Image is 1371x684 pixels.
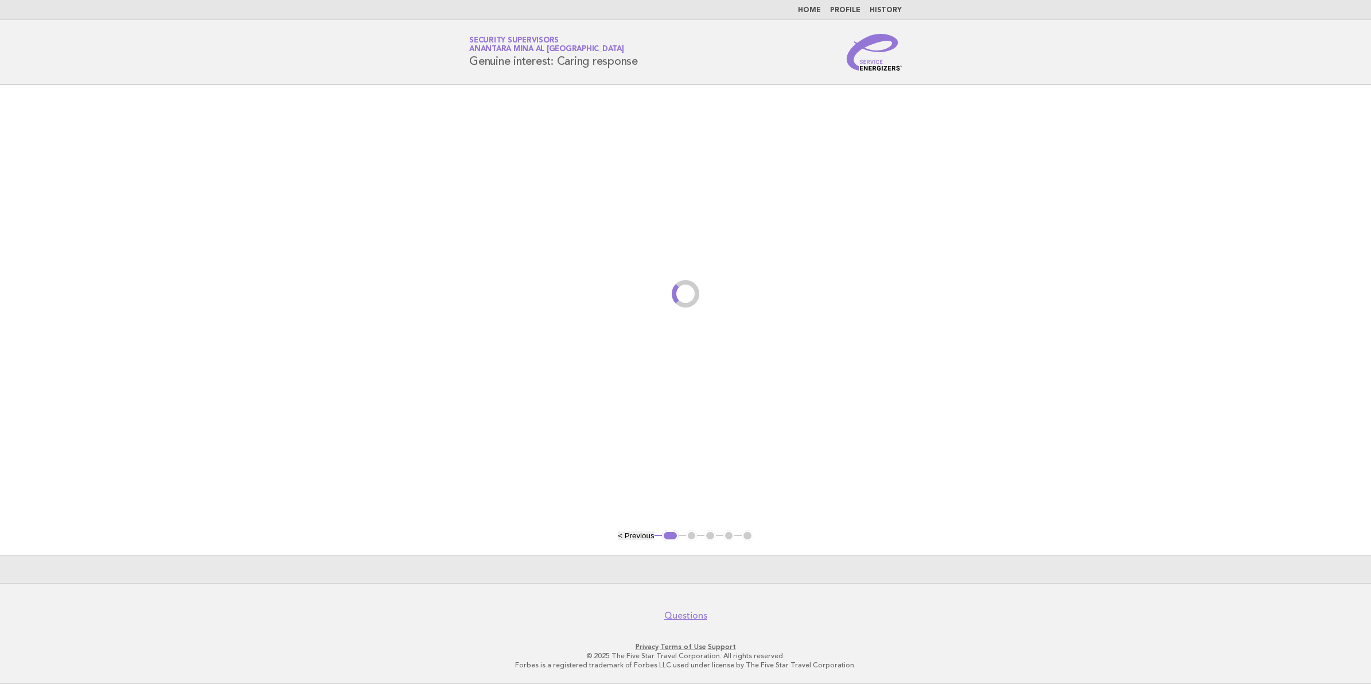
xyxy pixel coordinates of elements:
[798,7,821,14] a: Home
[334,651,1037,660] p: © 2025 The Five Star Travel Corporation. All rights reserved.
[469,37,638,67] h1: Genuine interest: Caring response
[469,37,624,53] a: Security SupervisorsAnantara Mina al [GEOGRAPHIC_DATA]
[708,643,736,651] a: Support
[664,610,707,621] a: Questions
[870,7,902,14] a: History
[334,660,1037,670] p: Forbes is a registered trademark of Forbes LLC used under license by The Five Star Travel Corpora...
[830,7,860,14] a: Profile
[469,46,624,53] span: Anantara Mina al [GEOGRAPHIC_DATA]
[847,34,902,71] img: Service Energizers
[334,642,1037,651] p: · ·
[636,643,659,651] a: Privacy
[660,643,706,651] a: Terms of Use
